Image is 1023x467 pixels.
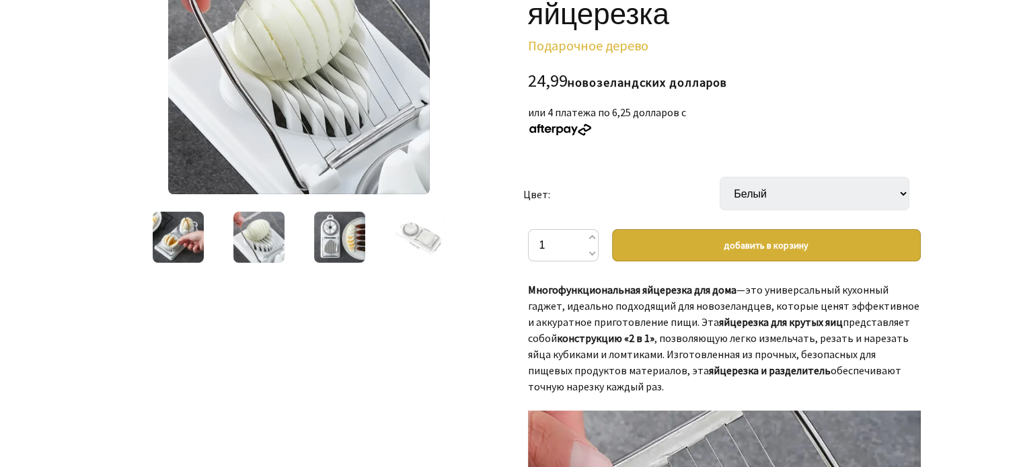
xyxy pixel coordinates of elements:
[557,331,654,345] font: конструкцию «2 в 1»
[528,283,736,296] font: Многофункциональная яйцерезка для дома
[528,283,919,329] font: это универсальный кухонный гаджет, идеально подходящий для новозеландцев, которые ценят эффективн...
[719,315,843,329] font: яйцерезка для крутых яиц
[528,69,568,91] font: 24,99
[395,212,446,263] img: Бытовая многофункциональная яйцерезка
[568,75,727,90] font: новозеландских долларов
[528,37,648,54] a: Подарочное дерево
[736,283,745,296] font: —
[528,124,593,136] img: Afterpay
[314,212,365,263] img: Бытовая многофункциональная яйцерезка
[233,212,285,263] img: Бытовая многофункциональная яйцерезка
[153,212,204,263] img: Бытовая многофункциональная яйцерезка
[612,229,921,261] button: добавить в корзину
[523,188,550,202] font: Цвет:
[528,105,686,119] font: или 4 платежа по 6,25 долларов с
[724,239,808,251] font: добавить в корзину
[709,364,831,377] font: яйцерезка и разделитель
[528,331,909,377] font: , позволяющую легко измельчать, резать и нарезать яйца кубиками и ломтиками. Изготовленная из про...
